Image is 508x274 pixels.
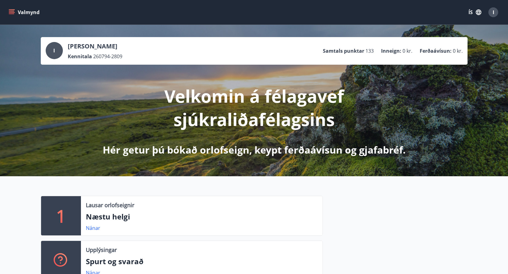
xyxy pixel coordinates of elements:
p: Spurt og svarað [86,256,318,267]
span: I [493,9,494,16]
span: 0 kr. [403,48,412,54]
p: Kennitala [68,53,92,60]
a: Nánar [86,225,100,231]
button: ÍS [465,7,485,18]
p: Samtals punktar [323,48,364,54]
p: Upplýsingar [86,246,117,254]
span: 133 [365,48,374,54]
span: 0 kr. [453,48,463,54]
p: [PERSON_NAME] [68,42,122,51]
button: menu [7,7,42,18]
p: Ferðaávísun : [420,48,452,54]
span: 260794-2809 [93,53,122,60]
span: I [53,47,55,54]
p: Næstu helgi [86,211,318,222]
p: 1 [56,204,66,227]
p: Velkomin á félagavef sjúkraliðafélagsins [92,84,416,131]
p: Lausar orlofseignir [86,201,134,209]
p: Hér getur þú bókað orlofseign, keypt ferðaávísun og gjafabréf. [103,143,406,157]
p: Inneign : [381,48,401,54]
button: I [486,5,501,20]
